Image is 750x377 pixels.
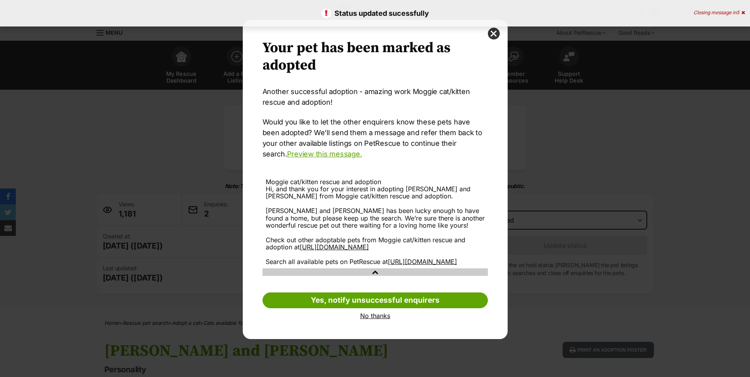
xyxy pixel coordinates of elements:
a: No thanks [263,312,488,319]
button: close [488,28,500,40]
p: Would you like to let the other enquirers know these pets have been adopted? We’ll send them a me... [263,117,488,159]
span: 5 [737,9,739,15]
div: Hi, and thank you for your interest in adopting [PERSON_NAME] and [PERSON_NAME] from Moggie cat/k... [266,185,485,265]
div: Closing message in [693,10,745,15]
a: [URL][DOMAIN_NAME] [300,243,369,251]
h2: Your pet has been marked as adopted [263,40,488,74]
p: Status updated sucessfully [8,8,742,19]
span: Moggie cat/kitten rescue and adoption [266,178,381,186]
p: Another successful adoption - amazing work Moggie cat/kitten rescue and adoption! [263,86,488,107]
a: Yes, notify unsuccessful enquirers [263,292,488,308]
a: Preview this message. [287,150,362,158]
a: [URL][DOMAIN_NAME] [388,258,457,266]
